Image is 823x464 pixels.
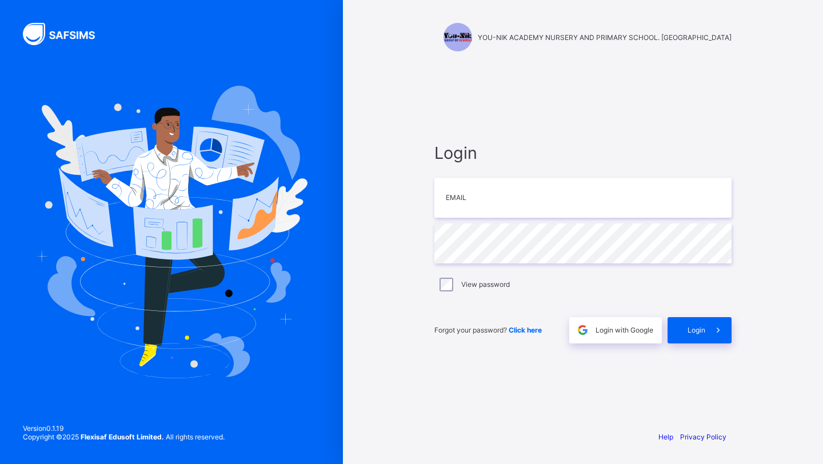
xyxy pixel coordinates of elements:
img: google.396cfc9801f0270233282035f929180a.svg [576,323,589,337]
strong: Flexisaf Edusoft Limited. [81,433,164,441]
a: Privacy Policy [680,433,726,441]
a: Help [658,433,673,441]
label: View password [461,280,510,289]
span: Login with Google [596,326,653,334]
span: Login [434,143,732,163]
img: Hero Image [35,86,307,378]
span: YOU-NIK ACADEMY NURSERY AND PRIMARY SCHOOL. [GEOGRAPHIC_DATA] [478,33,732,42]
span: Version 0.1.19 [23,424,225,433]
span: Copyright © 2025 All rights reserved. [23,433,225,441]
a: Click here [509,326,542,334]
img: SAFSIMS Logo [23,23,109,45]
span: Login [688,326,705,334]
span: Forgot your password? [434,326,542,334]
